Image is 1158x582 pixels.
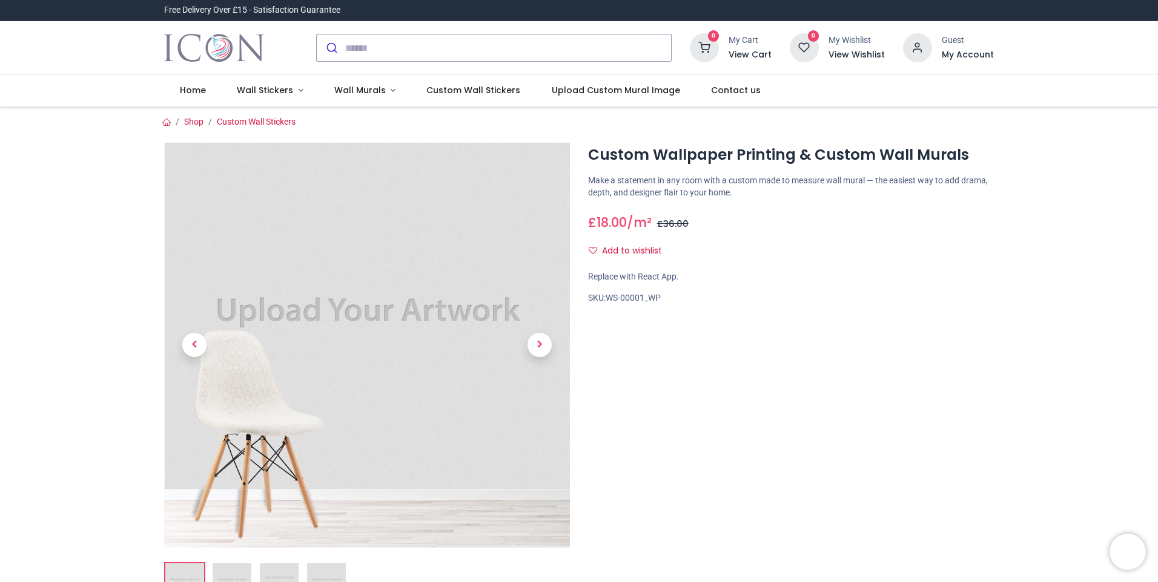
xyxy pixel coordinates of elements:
[334,84,386,96] span: Wall Murals
[588,175,994,198] p: Make a statement in any room with a custom made to measure wall mural — the easiest way to add dr...
[217,117,296,126] a: Custom Wall Stickers
[1110,534,1146,570] iframe: Brevo live chat
[829,34,885,47] div: My Wishlist
[164,203,225,487] a: Previous
[237,84,293,96] span: Wall Stickers
[588,241,672,261] button: Add to wishlistAdd to wishlist
[657,218,689,230] span: £
[589,246,597,255] i: Add to wishlist
[588,292,994,304] div: SKU:
[711,84,761,96] span: Contact us
[627,214,652,231] span: /m²
[164,142,570,548] img: Custom Wallpaper Printing & Custom Wall Murals
[184,117,203,126] a: Shop
[942,34,994,47] div: Guest
[317,34,345,61] button: Submit
[588,271,994,283] div: Replace with React App.
[942,49,994,61] a: My Account
[509,203,570,487] a: Next
[164,31,264,65] img: Icon Wall Stickers
[182,333,207,357] span: Previous
[597,214,627,231] span: 18.00
[790,42,819,52] a: 0
[808,30,819,42] sup: 0
[552,84,680,96] span: Upload Custom Mural Image
[729,34,772,47] div: My Cart
[164,31,264,65] a: Logo of Icon Wall Stickers
[663,218,689,230] span: 36.00
[829,49,885,61] a: View Wishlist
[588,145,994,165] h1: Custom Wallpaper Printing & Custom Wall Murals
[426,84,520,96] span: Custom Wall Stickers
[588,214,627,231] span: £
[221,75,319,106] a: Wall Stickers
[606,293,661,302] span: WS-00001_WP
[164,4,340,16] div: Free Delivery Over £15 - Satisfaction Guarantee
[729,49,772,61] a: View Cart
[690,42,719,52] a: 0
[708,30,720,42] sup: 0
[319,75,411,106] a: Wall Murals
[180,84,206,96] span: Home
[528,333,552,357] span: Next
[739,4,994,16] iframe: Customer reviews powered by Trustpilot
